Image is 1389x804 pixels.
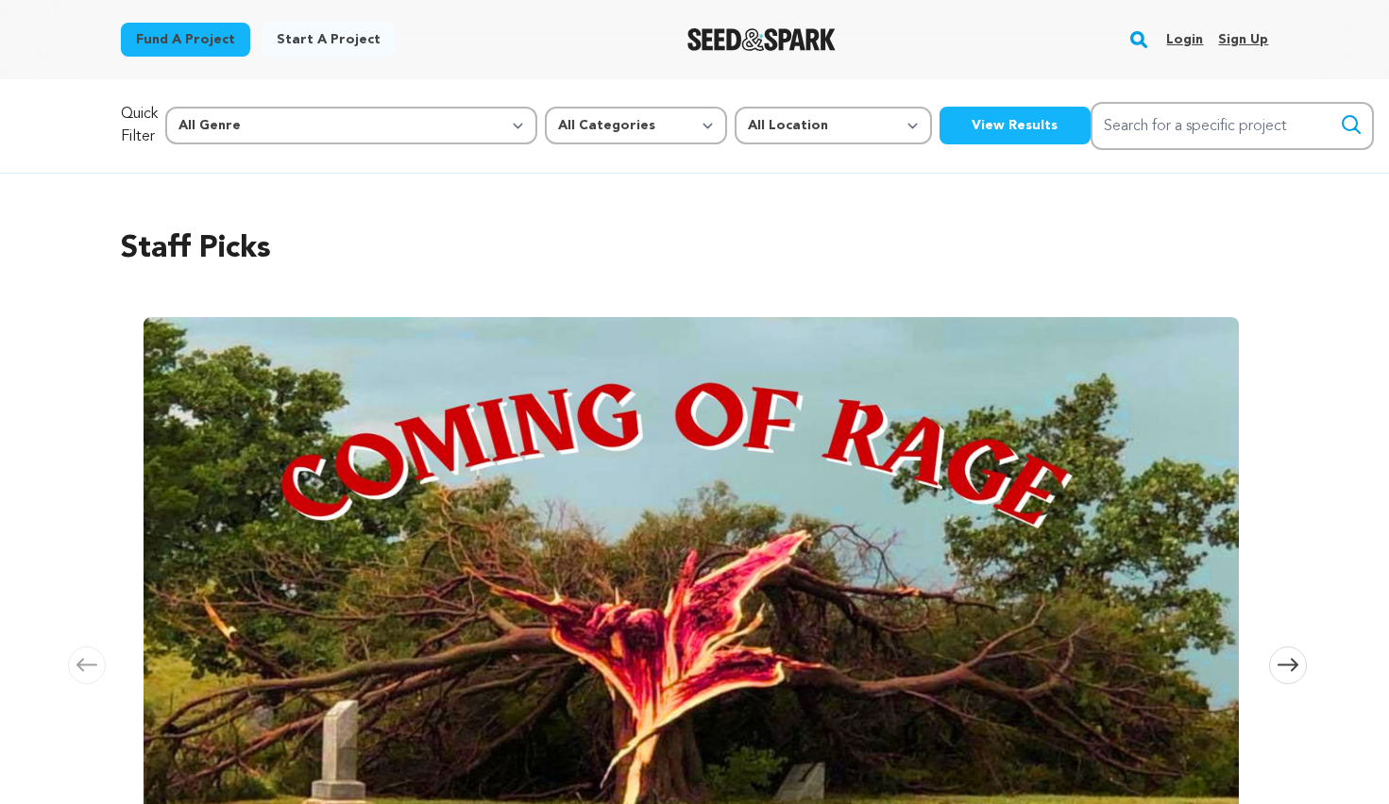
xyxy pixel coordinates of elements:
[121,23,250,57] a: Fund a project
[687,28,836,51] img: Seed&Spark Logo Dark Mode
[1091,102,1374,150] input: Search for a specific project
[940,107,1091,144] button: View Results
[121,226,1269,272] h2: Staff Picks
[262,23,396,57] a: Start a project
[1218,25,1268,55] a: Sign up
[1166,25,1203,55] a: Login
[687,28,836,51] a: Seed&Spark Homepage
[121,103,158,148] p: Quick Filter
